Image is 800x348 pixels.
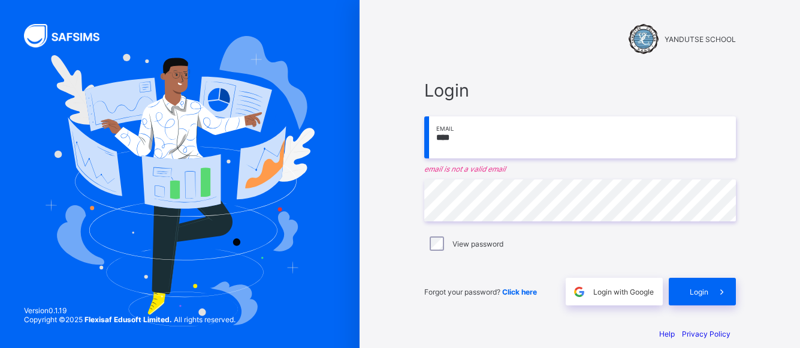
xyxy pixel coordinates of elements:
[572,285,586,299] img: google.396cfc9801f0270233282035f929180a.svg
[690,287,708,296] span: Login
[424,287,537,296] span: Forgot your password?
[593,287,654,296] span: Login with Google
[502,287,537,296] a: Click here
[659,329,675,338] a: Help
[24,306,236,315] span: Version 0.1.19
[84,315,172,324] strong: Flexisaf Edusoft Limited.
[665,35,736,44] span: YANDUTSE SCHOOL
[24,24,114,47] img: SAFSIMS Logo
[424,80,736,101] span: Login
[45,36,314,326] img: Hero Image
[452,239,503,248] label: View password
[424,164,736,173] em: email is not a valid email
[682,329,730,338] a: Privacy Policy
[24,315,236,324] span: Copyright © 2025 All rights reserved.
